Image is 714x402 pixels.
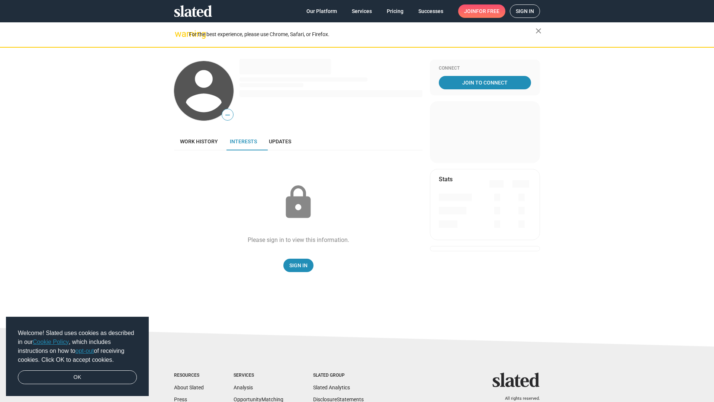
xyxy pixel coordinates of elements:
mat-icon: close [534,26,543,35]
a: Join To Connect [439,76,531,89]
div: Services [234,373,283,379]
span: Successes [418,4,443,18]
a: Cookie Policy [33,339,69,345]
a: Services [346,4,378,18]
a: Interests [224,133,263,150]
span: Welcome! Slated uses cookies as described in our , which includes instructions on how to of recei... [18,329,137,364]
a: Sign in [510,4,540,18]
span: Interests [230,138,257,144]
div: Slated Group [313,373,364,379]
span: Sign in [516,5,534,17]
a: Slated Analytics [313,385,350,390]
div: For the best experience, please use Chrome, Safari, or Firefox. [189,29,535,39]
span: Updates [269,138,291,144]
a: Work history [174,133,224,150]
mat-icon: warning [175,29,184,38]
a: Joinfor free [458,4,505,18]
a: Updates [263,133,297,150]
span: for free [476,4,499,18]
a: Successes [412,4,449,18]
span: Services [352,4,372,18]
span: Join To Connect [440,76,530,89]
span: Pricing [387,4,403,18]
a: dismiss cookie message [18,370,137,385]
span: — [222,110,233,120]
div: Please sign in to view this information. [248,236,349,244]
a: Pricing [381,4,409,18]
div: Resources [174,373,204,379]
a: Sign In [283,259,313,272]
a: Our Platform [300,4,343,18]
mat-icon: lock [280,184,317,221]
div: cookieconsent [6,317,149,396]
a: Analysis [234,385,253,390]
a: About Slated [174,385,204,390]
span: Our Platform [306,4,337,18]
div: Connect [439,66,531,71]
a: opt-out [75,348,94,354]
span: Sign In [289,259,308,272]
span: Work history [180,138,218,144]
mat-card-title: Stats [439,175,453,183]
span: Join [464,4,499,18]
